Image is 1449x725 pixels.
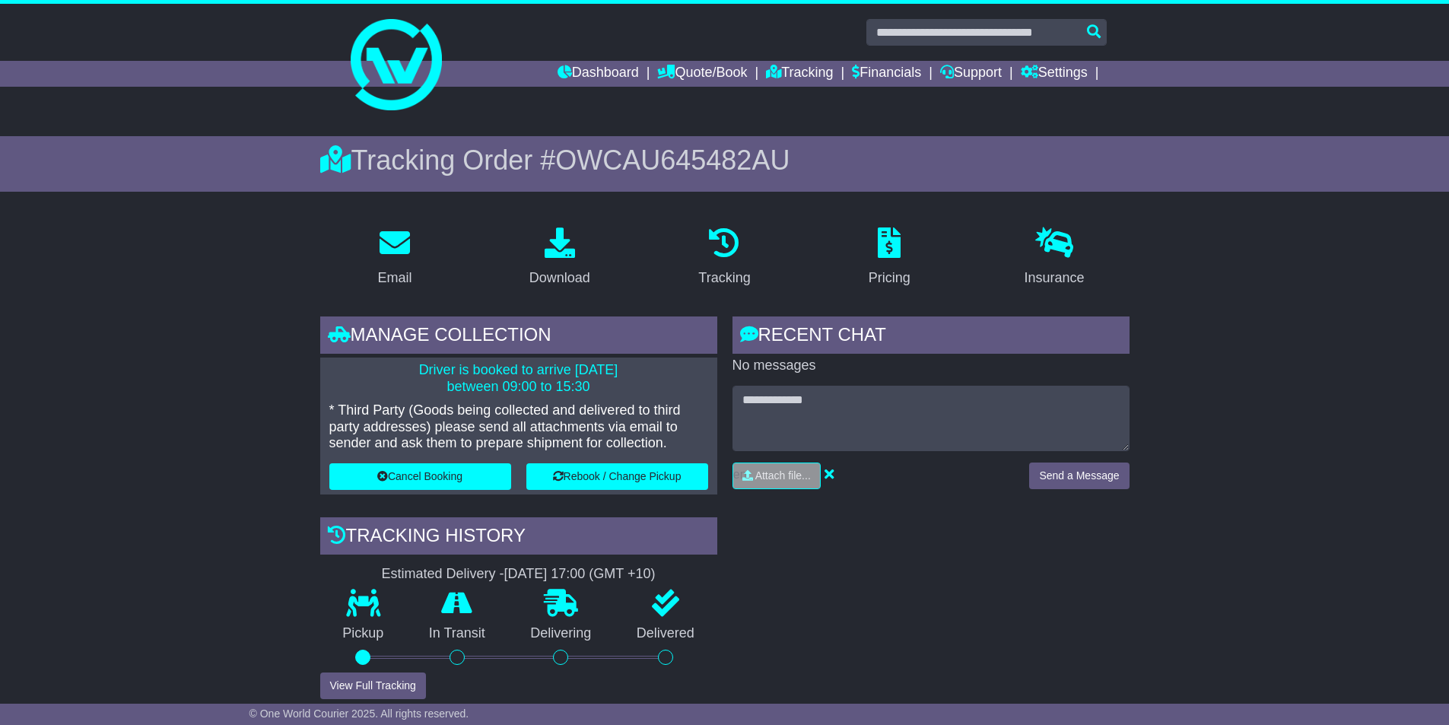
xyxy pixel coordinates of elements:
div: Tracking history [320,517,717,558]
span: OWCAU645482AU [555,145,790,176]
a: Settings [1021,61,1088,87]
p: * Third Party (Goods being collected and delivered to third party addresses) please send all atta... [329,402,708,452]
button: Send a Message [1029,463,1129,489]
p: Delivering [508,625,615,642]
a: Support [940,61,1002,87]
div: Tracking [698,268,750,288]
a: Pricing [859,222,920,294]
button: Rebook / Change Pickup [526,463,708,490]
p: Driver is booked to arrive [DATE] between 09:00 to 15:30 [329,362,708,395]
a: Dashboard [558,61,639,87]
div: Email [377,268,412,288]
div: RECENT CHAT [732,316,1130,358]
p: Delivered [614,625,717,642]
a: Tracking [688,222,760,294]
a: Tracking [766,61,833,87]
a: Financials [852,61,921,87]
a: Email [367,222,421,294]
div: Download [529,268,590,288]
div: Pricing [869,268,910,288]
a: Quote/Book [657,61,747,87]
p: Pickup [320,625,407,642]
p: No messages [732,358,1130,374]
div: Estimated Delivery - [320,566,717,583]
span: © One World Courier 2025. All rights reserved. [249,708,469,720]
div: Tracking Order # [320,144,1130,176]
div: Insurance [1025,268,1085,288]
button: View Full Tracking [320,673,426,699]
button: Cancel Booking [329,463,511,490]
div: [DATE] 17:00 (GMT +10) [504,566,656,583]
p: In Transit [406,625,508,642]
a: Insurance [1015,222,1095,294]
a: Download [520,222,600,294]
div: Manage collection [320,316,717,358]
